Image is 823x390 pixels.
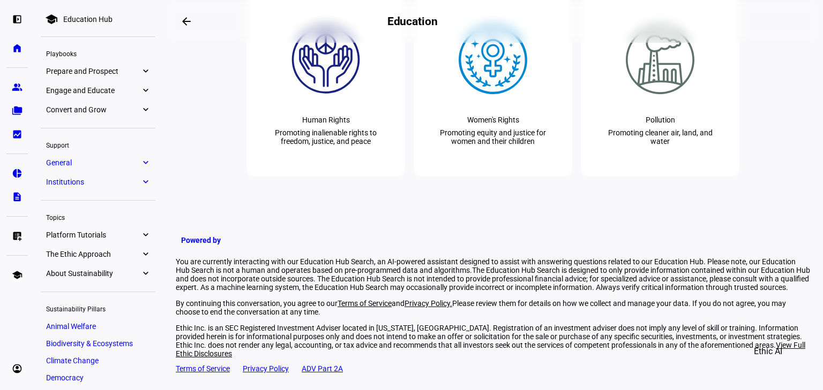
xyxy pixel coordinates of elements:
eth-mat-symbol: expand_more [140,268,150,279]
div: Topics [41,209,155,224]
eth-mat-symbol: expand_more [140,230,150,240]
p: You are currently interacting with our Education Hub Search, an AI-powered assistant designed to ... [176,257,810,292]
span: Climate Change [46,356,99,365]
a: description [6,186,28,208]
eth-mat-symbol: list_alt_add [12,231,23,241]
span: Platform Tutorials [46,231,140,239]
div: Promoting inalienable rights to freedom, justice, and peace [266,128,386,146]
img: womensRights.colored.svg [459,26,527,94]
eth-mat-symbol: expand_more [140,157,150,168]
a: Privacy Policy. [405,299,452,308]
img: pollution.colored.svg [626,26,694,94]
div: Playbooks [41,45,155,60]
eth-mat-symbol: expand_more [140,85,150,96]
eth-mat-symbol: left_panel_open [12,14,23,25]
span: View Full Ethic Disclosures [176,341,805,358]
eth-mat-symbol: school [12,270,23,280]
div: Human Rights [302,116,350,124]
eth-mat-symbol: expand_more [140,104,150,115]
a: bid_landscape [6,124,28,145]
eth-mat-symbol: expand_more [140,177,150,187]
span: Convert and Grow [46,105,140,114]
eth-mat-symbol: group [12,82,23,93]
span: The Ethic Approach [46,250,140,258]
div: Promoting equity and justice for women and their children [433,128,553,146]
div: Education Hub [63,15,113,24]
eth-mat-symbol: account_circle [12,363,23,374]
a: Powered by [176,230,258,250]
a: group [6,77,28,98]
a: Biodiversity & Ecosystems [41,336,155,351]
span: Ethic AI [754,339,782,364]
a: Climate Change [41,353,155,368]
mat-icon: school [45,13,58,26]
a: Terms of Service [176,364,230,373]
a: Animal Welfare [41,319,155,334]
a: Democracy [41,370,155,385]
span: About Sustainability [46,269,140,278]
div: Women's Rights [467,116,519,124]
a: Privacy Policy [243,364,289,373]
span: Democracy [46,373,84,382]
div: Pollution [646,116,675,124]
span: Biodiversity & Ecosystems [46,339,133,348]
div: Sustainability Pillars [41,301,155,316]
h2: Education [387,15,438,28]
span: Institutions [46,178,140,186]
span: Prepare and Prospect [46,67,140,75]
span: Engage and Educate [46,86,140,95]
eth-mat-symbol: bid_landscape [12,129,23,140]
a: Institutionsexpand_more [41,174,155,189]
a: Terms of Service [338,299,392,308]
a: ADV Part 2A [302,364,343,373]
div: Ethic Inc. is an SEC Registered Investment Adviser located in [US_STATE], [GEOGRAPHIC_DATA]. Regi... [176,324,810,358]
img: humanRights.colored.svg [291,26,360,94]
div: Promoting cleaner air, land, and water [600,128,720,146]
div: Support [41,137,155,152]
mat-icon: arrow_backwards [180,15,193,28]
a: pie_chart [6,163,28,184]
p: By continuing this conversation, you agree to our and Please review them for details on how we co... [176,299,810,316]
a: Generalexpand_more [41,155,155,170]
eth-mat-symbol: description [12,192,23,202]
eth-mat-symbol: pie_chart [12,168,23,179]
eth-mat-symbol: home [12,43,23,53]
a: folder_copy [6,100,28,121]
button: Ethic AI [739,339,797,364]
span: General [46,158,140,167]
eth-mat-symbol: expand_more [140,249,150,259]
eth-mat-symbol: expand_more [140,66,150,77]
eth-mat-symbol: folder_copy [12,105,23,116]
a: home [6,37,28,59]
span: Animal Welfare [46,322,96,331]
